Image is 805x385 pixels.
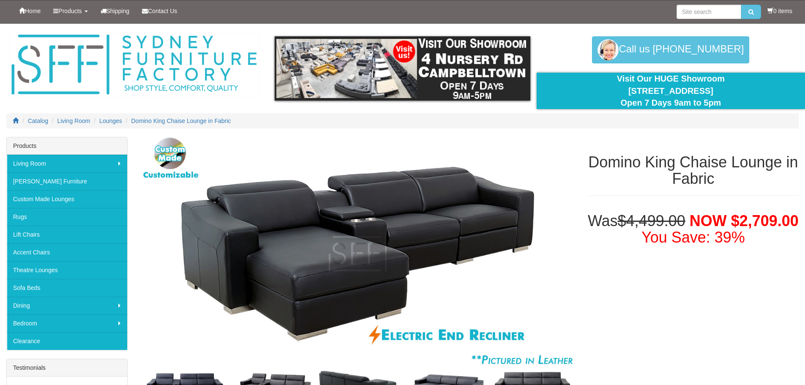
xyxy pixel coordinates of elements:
a: Products [47,0,94,22]
a: Lounges [99,117,122,124]
div: Testimonials [7,359,127,377]
a: Domino King Chaise Lounge in Fabric [131,117,231,124]
span: NOW $2,709.00 [690,212,799,229]
a: Clearance [7,332,127,350]
span: Contact Us [148,8,177,14]
a: Shipping [94,0,136,22]
img: Sydney Furniture Factory [7,32,261,98]
span: Shipping [106,8,130,14]
a: Bedroom [7,314,127,332]
h1: Was [588,213,799,246]
a: Rugs [7,208,127,226]
span: Home [25,8,41,14]
a: Accent Chairs [7,243,127,261]
a: Catalog [28,117,48,124]
div: Products [7,137,127,155]
li: 0 items [767,7,792,15]
h1: Domino King Chaise Lounge in Fabric [588,154,799,187]
a: Living Room [57,117,90,124]
a: Theatre Lounges [7,261,127,279]
a: Lift Chairs [7,226,127,243]
a: Dining [7,297,127,314]
a: Sofa Beds [7,279,127,297]
img: showroom.gif [275,36,530,101]
a: [PERSON_NAME] Furniture [7,172,127,190]
input: Site search [677,5,741,19]
a: Home [13,0,47,22]
div: Visit Our HUGE Showroom [STREET_ADDRESS] Open 7 Days 9am to 5pm [543,73,799,109]
del: $4,499.00 [618,212,685,229]
font: You Save: 39% [641,229,745,246]
a: Living Room [7,155,127,172]
span: Products [58,8,82,14]
a: Contact Us [136,0,183,22]
a: Custom Made Lounges [7,190,127,208]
